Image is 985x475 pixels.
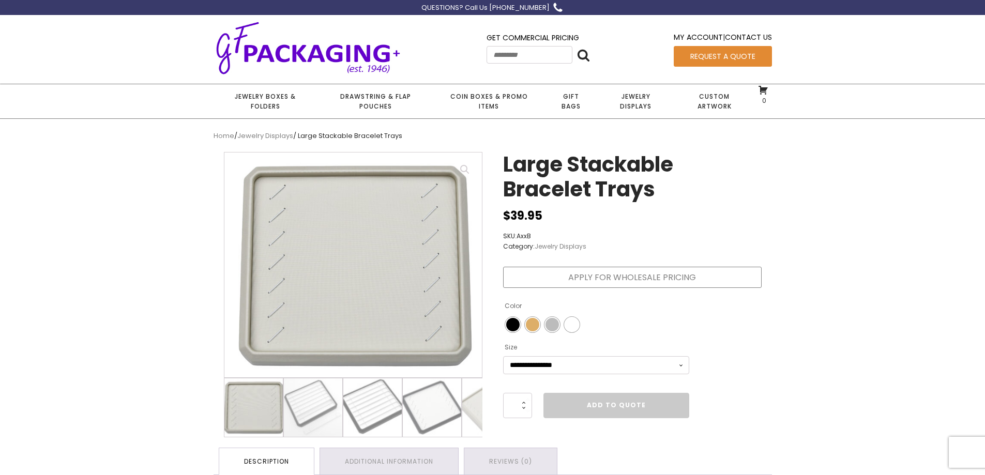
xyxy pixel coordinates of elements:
bdi: 39.95 [503,208,542,224]
a: Jewelry Boxes & Folders [214,84,317,118]
ul: Color [503,315,689,334]
a: Drawstring & Flap Pouches [317,84,433,118]
span: 0 [760,96,766,105]
a: Apply for Wholesale Pricing [503,267,762,288]
a: Jewelry Displays [598,84,674,118]
span: AxxB [517,232,531,240]
img: Stackable jewelry presentation tray with a white leatherette finish, featuring seven pairs of ela... [224,152,482,378]
input: Product quantity [503,393,532,418]
a: Add to Quote [543,393,689,418]
a: My Account [674,32,723,42]
a: Jewelry Displays [535,242,586,251]
img: Stackable jewelry presentation tray with a black/white leatherette finish, featuring eight compar... [284,378,342,437]
img: GF Packaging + - Established 1946 [214,20,403,76]
div: | [674,32,772,45]
a: Get Commercial Pricing [487,33,579,43]
a: 0 [758,85,768,104]
nav: Breadcrumb [214,131,772,142]
a: Jewelry Displays [237,131,293,141]
a: Custom Artwork [674,84,754,118]
div: QUESTIONS? Call Us [PHONE_NUMBER] [421,3,550,13]
a: Coin Boxes & Promo Items [433,84,544,118]
a: Contact Us [725,32,772,42]
li: Moon Glow [525,317,540,332]
a: Description [219,448,314,474]
a: Reviews (0) [464,448,557,474]
label: Size [505,339,517,356]
a: Gift Bags [544,84,598,118]
img: Stackable jewelry presentation tray with a white leatherette finish, featuring seven pairs of ela... [224,378,283,437]
span: SKU: [503,231,586,241]
a: View full-screen image gallery [456,160,474,179]
img: Stackable jewelry presentation tray with a black/white leatherette finish, featuring eight compar... [343,378,402,437]
label: Color [505,298,522,314]
span: Category: [503,241,586,251]
a: Request a Quote [674,46,772,67]
li: Palladium [544,317,560,332]
li: White Vienna [564,317,580,332]
h1: Large Stackable Bracelet Trays [503,152,762,207]
a: Additional information [320,448,458,474]
li: Black Vienna/White Vienna [505,317,521,332]
span: $ [503,208,510,224]
a: Home [214,131,234,141]
img: Stackable jewelry presentation tray with a black/white leatherette finish, featuring seven pairs ... [403,378,461,437]
img: Stackable jewelry presentation tray with a white leatherette finish, featuring seven pairs of ela... [462,378,521,437]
